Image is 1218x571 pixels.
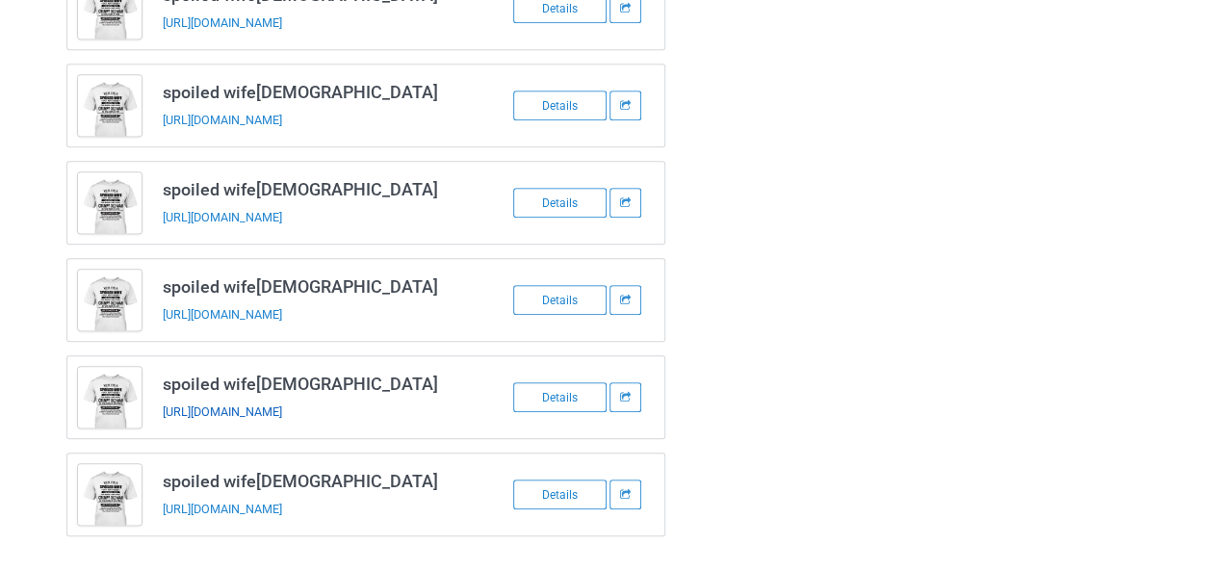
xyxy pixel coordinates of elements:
div: Details [513,480,607,509]
div: Details [513,188,607,218]
a: [URL][DOMAIN_NAME] [163,502,282,516]
h3: spoiled wife[DEMOGRAPHIC_DATA] [163,373,467,395]
a: Details [513,389,609,404]
a: [URL][DOMAIN_NAME] [163,307,282,322]
a: [URL][DOMAIN_NAME] [163,15,282,30]
a: Details [513,292,609,307]
h3: spoiled wife[DEMOGRAPHIC_DATA] [163,81,467,103]
a: Details [513,97,609,113]
a: [URL][DOMAIN_NAME] [163,113,282,127]
div: Details [513,91,607,120]
h3: spoiled wife[DEMOGRAPHIC_DATA] [163,275,467,298]
a: [URL][DOMAIN_NAME] [163,404,282,419]
a: Details [513,486,609,502]
a: Details [513,195,609,210]
div: Details [513,285,607,315]
h3: spoiled wife[DEMOGRAPHIC_DATA] [163,178,467,200]
div: Details [513,382,607,412]
a: [URL][DOMAIN_NAME] [163,210,282,224]
h3: spoiled wife[DEMOGRAPHIC_DATA] [163,470,467,492]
